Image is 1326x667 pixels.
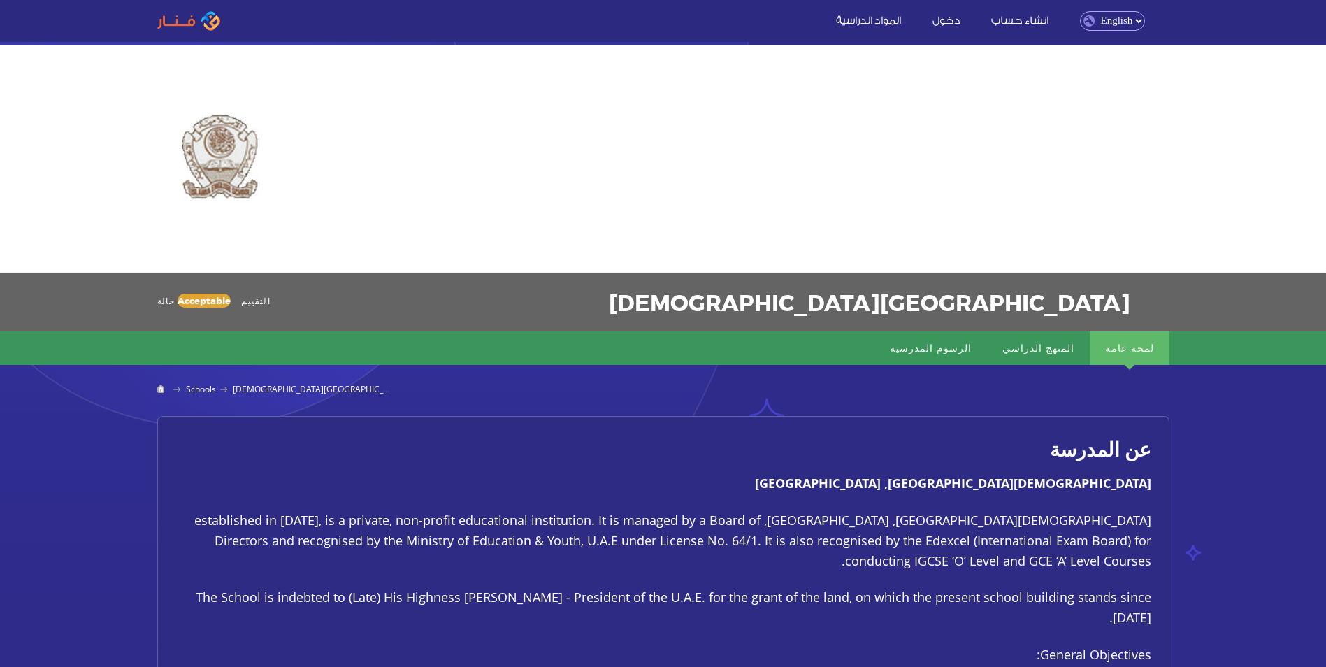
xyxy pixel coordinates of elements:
a: الرسوم المدرسية [874,331,987,365]
a: Home [157,385,169,395]
a: المنهج الدراسي [987,331,1090,365]
p: General Objectives: [175,645,1151,665]
a: دخول [918,12,974,27]
a: انشاء حساب [977,12,1062,27]
img: language.png [1083,15,1095,27]
h2: عن المدرسة [175,433,1151,465]
p: The School is indebted to (Late) His Highness [PERSON_NAME] - President of the U.A.E. for the gra... [175,587,1151,628]
a: Schools [186,383,216,395]
p: [DEMOGRAPHIC_DATA][GEOGRAPHIC_DATA], [GEOGRAPHIC_DATA], established in [DATE], is a private, non-... [175,510,1151,571]
span: حالة [157,296,175,306]
strong: [DEMOGRAPHIC_DATA][GEOGRAPHIC_DATA], [GEOGRAPHIC_DATA] [755,475,1151,492]
h1: [DEMOGRAPHIC_DATA][GEOGRAPHIC_DATA] [391,289,1130,315]
span: [DEMOGRAPHIC_DATA][GEOGRAPHIC_DATA] [233,383,407,395]
a: لمحة عامة [1090,331,1169,365]
div: Acceptable [178,294,231,308]
a: المواد الدراسية [822,12,915,27]
span: التقييم [241,288,270,313]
